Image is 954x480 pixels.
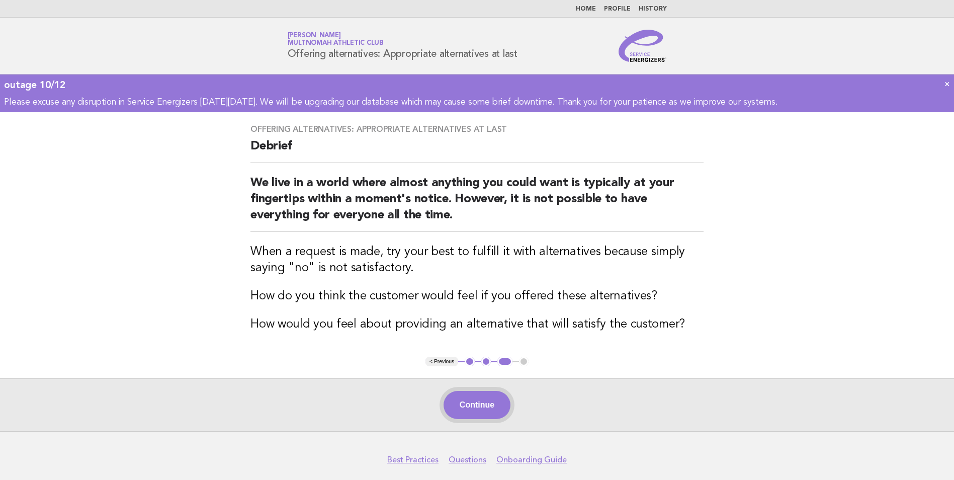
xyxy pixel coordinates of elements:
h1: Offering alternatives: Appropriate alternatives at last [288,33,517,59]
h3: How would you feel about providing an alternative that will satisfy the customer? [250,316,704,333]
a: Best Practices [387,455,439,465]
div: outage 10/12 [4,78,950,92]
a: History [639,6,667,12]
a: Questions [449,455,486,465]
p: Please excuse any disruption in Service Energizers [DATE][DATE]. We will be upgrading our databas... [4,97,950,108]
a: × [944,78,950,89]
button: 2 [481,357,491,367]
a: Profile [604,6,631,12]
h2: We live in a world where almost anything you could want is typically at your fingertips within a ... [250,175,704,232]
button: 3 [497,357,512,367]
span: Multnomah Athletic Club [288,40,384,47]
h2: Debrief [250,138,704,163]
img: Service Energizers [619,30,667,62]
a: Onboarding Guide [496,455,567,465]
button: 1 [465,357,475,367]
h3: When a request is made, try your best to fulfill it with alternatives because simply saying "no" ... [250,244,704,276]
button: Continue [444,391,510,419]
button: < Previous [425,357,458,367]
a: [PERSON_NAME]Multnomah Athletic Club [288,32,384,46]
h3: Offering alternatives: Appropriate alternatives at last [250,124,704,134]
h3: How do you think the customer would feel if you offered these alternatives? [250,288,704,304]
a: Home [576,6,596,12]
